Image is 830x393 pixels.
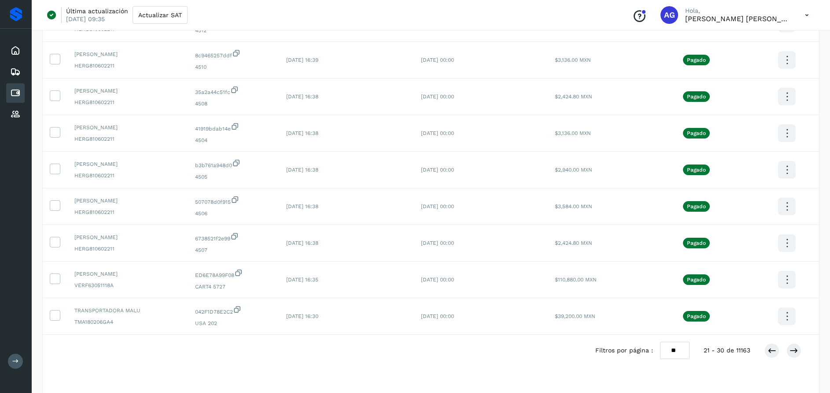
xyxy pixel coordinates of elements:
span: HERG810602211 [74,208,181,216]
span: 4512 [195,26,272,34]
span: CART4 5727 [195,283,272,291]
span: [DATE] 00:00 [421,313,454,319]
span: 4507 [195,246,272,254]
span: VERF63051118A [74,281,181,289]
span: 4505 [195,173,272,181]
span: 35a2a44c51fc [195,86,272,96]
span: ED6E78A99F08 [195,269,272,279]
span: [DATE] 00:00 [421,130,454,136]
span: 41919bdab14e [195,122,272,133]
span: 507078d0f915 [195,195,272,206]
p: Pagado [687,130,706,136]
span: $3,136.00 MXN [555,130,591,136]
p: Última actualización [66,7,128,15]
p: Pagado [687,240,706,246]
p: Pagado [687,277,706,283]
span: HERG810602211 [74,135,181,143]
span: 4504 [195,136,272,144]
span: [DATE] 00:00 [421,203,454,210]
span: [PERSON_NAME] [74,160,181,168]
span: 4510 [195,63,272,71]
span: $3,136.00 MXN [555,57,591,63]
span: [DATE] 00:00 [421,240,454,246]
span: [DATE] 16:39 [286,57,318,63]
p: Pagado [687,203,706,210]
span: [DATE] 16:38 [286,94,318,100]
span: [DATE] 16:30 [286,313,318,319]
p: Hola, [685,7,791,15]
span: [PERSON_NAME] [74,270,181,278]
span: HERG810602211 [74,245,181,253]
span: HERG810602211 [74,62,181,70]
button: Actualizar SAT [133,6,188,24]
div: Cuentas por pagar [6,83,25,103]
span: $2,940.00 MXN [555,167,592,173]
span: TRANSPORTADORA MALU [74,307,181,314]
span: $110,880.00 MXN [555,277,597,283]
p: Abigail Gonzalez Leon [685,15,791,23]
span: [PERSON_NAME] [74,197,181,205]
span: [PERSON_NAME] [74,87,181,95]
span: HERG810602211 [74,98,181,106]
div: Embarques [6,62,25,82]
p: [DATE] 09:35 [66,15,105,23]
span: [PERSON_NAME] [74,233,181,241]
span: [DATE] 16:38 [286,240,318,246]
div: Inicio [6,41,25,60]
span: [PERSON_NAME] [74,124,181,131]
span: Actualizar SAT [138,12,182,18]
span: $2,424.80 MXN [555,94,592,100]
div: Proveedores [6,105,25,124]
p: Pagado [687,167,706,173]
span: $39,200.00 MXN [555,313,595,319]
span: USA 202 [195,319,272,327]
span: HERG810602211 [74,172,181,180]
span: [DATE] 00:00 [421,57,454,63]
span: 8c9465257ddf [195,49,272,60]
span: $3,584.00 MXN [555,203,592,210]
span: [DATE] 16:38 [286,203,318,210]
span: 6738521f2e99 [195,232,272,243]
span: [DATE] 00:00 [421,167,454,173]
p: Pagado [687,313,706,319]
span: 4508 [195,100,272,108]
span: [PERSON_NAME] [74,50,181,58]
span: [DATE] 16:38 [286,167,318,173]
span: 4506 [195,210,272,217]
span: 042F1D78E2C2 [195,305,272,316]
span: Filtros por página : [595,346,653,355]
span: b3b761a948d0 [195,159,272,169]
span: TMA180206GA4 [74,318,181,326]
span: $2,424.80 MXN [555,240,592,246]
span: [DATE] 16:38 [286,130,318,136]
p: Pagado [687,57,706,63]
p: Pagado [687,94,706,100]
span: 21 - 30 de 11163 [704,346,750,355]
span: [DATE] 16:35 [286,277,318,283]
span: [DATE] 00:00 [421,277,454,283]
span: [DATE] 00:00 [421,94,454,100]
